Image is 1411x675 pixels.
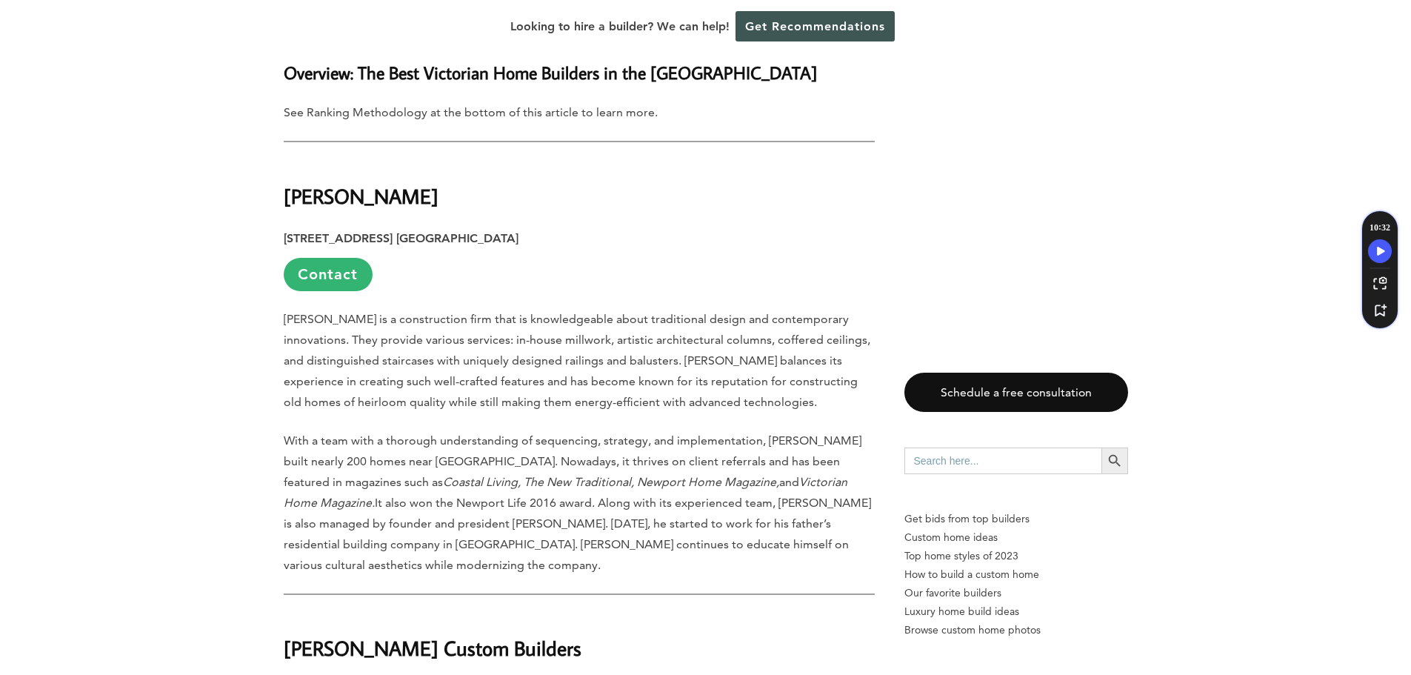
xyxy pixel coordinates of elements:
a: Custom home ideas [904,528,1128,547]
a: Top home styles of 2023 [904,547,1128,565]
a: Contact [284,258,373,291]
p: Get bids from top builders [904,510,1128,528]
strong: Overview: The Best Victorian Home Builders in the [GEOGRAPHIC_DATA] [284,61,817,84]
a: How to build a custom home [904,565,1128,584]
a: Browse custom home photos [904,621,1128,639]
input: Search here... [904,448,1101,474]
strong: [PERSON_NAME] [284,183,438,209]
a: Get Recommendations [735,11,895,41]
a: Luxury home build ideas [904,602,1128,621]
strong: [PERSON_NAME] Custom Builders [284,635,581,661]
iframe: Drift Widget Chat Controller [1127,568,1393,657]
em: Victorian Home Magazine. [284,475,847,510]
svg: Search [1107,453,1123,469]
em: Coastal Living, The New Traditional, Newport Home Magazine, [443,475,779,489]
p: [PERSON_NAME] is a construction firm that is knowledgeable about traditional design and contempor... [284,309,875,413]
strong: [STREET_ADDRESS] [GEOGRAPHIC_DATA] [284,231,518,245]
p: With a team with a thorough understanding of sequencing, strategy, and implementation, [PERSON_NA... [284,430,875,576]
a: Our favorite builders [904,584,1128,602]
a: Schedule a free consultation [904,373,1128,412]
p: See Ranking Methodology at the bottom of this article to learn more. [284,102,875,123]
